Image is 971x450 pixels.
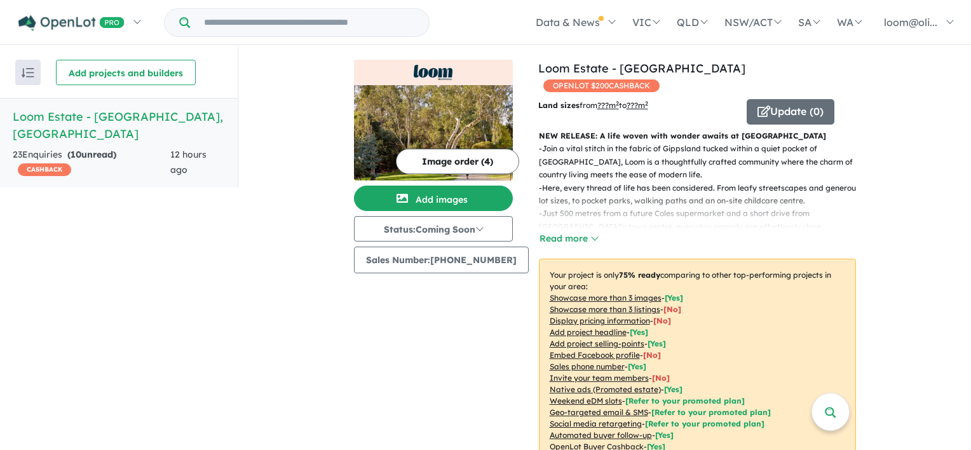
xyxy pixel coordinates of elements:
[67,149,116,160] strong: ( unread)
[550,293,662,303] u: Showcase more than 3 images
[628,362,646,371] span: [ Yes ]
[538,61,745,76] a: Loom Estate - [GEOGRAPHIC_DATA]
[645,100,648,107] sup: 2
[550,304,660,314] u: Showcase more than 3 listings
[354,186,513,211] button: Add images
[652,373,670,383] span: [ No ]
[550,419,642,428] u: Social media retargeting
[396,149,519,174] button: Image order (4)
[550,373,649,383] u: Invite your team members
[665,293,683,303] span: [ Yes ]
[539,142,866,181] p: - Join a vital stitch in the fabric of Gippsland tucked within a quiet pocket of [GEOGRAPHIC_DATA...
[627,100,648,110] u: ???m
[538,100,580,110] b: Land sizes
[651,407,771,417] span: [Refer to your promoted plan]
[354,60,513,181] a: Loom Estate - Warragul LogoLoom Estate - Warragul
[550,407,648,417] u: Geo-targeted email & SMS
[539,130,856,142] p: NEW RELEASE: A life woven with wonder awaits at [GEOGRAPHIC_DATA]
[71,149,81,160] span: 10
[645,419,764,428] span: [Refer to your promoted plan]
[550,362,625,371] u: Sales phone number
[630,327,648,337] span: [ Yes ]
[22,68,34,78] img: sort.svg
[664,385,682,394] span: [Yes]
[884,16,937,29] span: loom@oli...
[550,316,650,325] u: Display pricing information
[539,231,599,246] button: Read more
[663,304,681,314] span: [ No ]
[354,85,513,181] img: Loom Estate - Warragul
[539,182,866,208] p: - Here, every thread of life has been considered. From leafy streetscapes and generous lot sizes,...
[539,207,866,233] p: - Just 500 metres from a future Coles supermarket and a short drive from [GEOGRAPHIC_DATA]’s town...
[616,100,619,107] sup: 2
[597,100,619,110] u: ??? m
[193,9,426,36] input: Try estate name, suburb, builder or developer
[550,350,640,360] u: Embed Facebook profile
[643,350,661,360] span: [ No ]
[747,99,834,125] button: Update (0)
[13,147,170,178] div: 23 Enquir ies
[56,60,196,85] button: Add projects and builders
[550,327,627,337] u: Add project headline
[550,339,644,348] u: Add project selling-points
[18,15,125,31] img: Openlot PRO Logo White
[619,270,660,280] b: 75 % ready
[550,430,652,440] u: Automated buyer follow-up
[625,396,745,406] span: [Refer to your promoted plan]
[18,163,71,176] span: CASHBACK
[648,339,666,348] span: [ Yes ]
[13,108,225,142] h5: Loom Estate - [GEOGRAPHIC_DATA] , [GEOGRAPHIC_DATA]
[653,316,671,325] span: [ No ]
[655,430,674,440] span: [Yes]
[550,396,622,406] u: Weekend eDM slots
[550,385,661,394] u: Native ads (Promoted estate)
[619,100,648,110] span: to
[538,99,737,112] p: from
[359,65,508,80] img: Loom Estate - Warragul Logo
[354,247,529,273] button: Sales Number:[PHONE_NUMBER]
[170,149,207,175] span: 12 hours ago
[543,79,660,92] span: OPENLOT $ 200 CASHBACK
[354,216,513,242] button: Status:Coming Soon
